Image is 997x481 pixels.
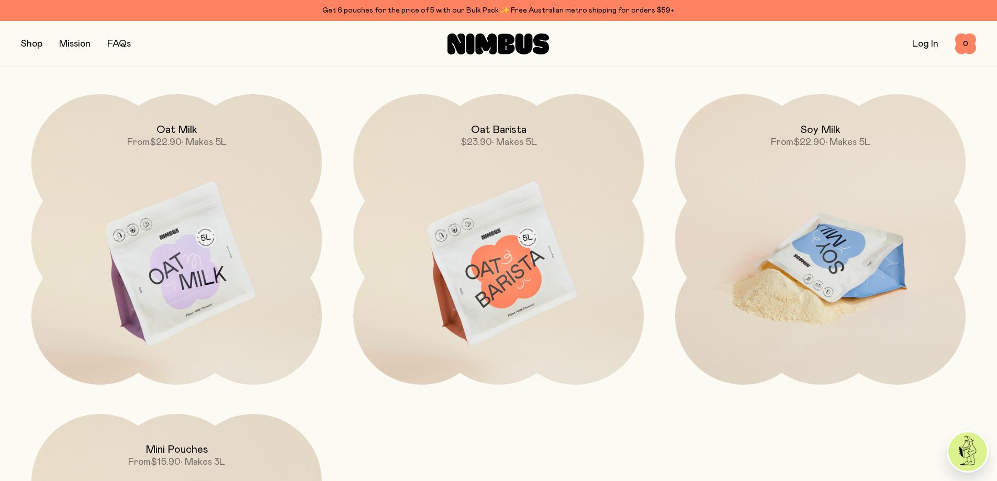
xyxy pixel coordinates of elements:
img: agent [948,432,987,471]
a: Oat Barista$23.90• Makes 5L [353,94,644,385]
a: FAQs [107,39,131,49]
span: From [771,138,793,147]
a: Log In [912,39,938,49]
a: Soy MilkFrom$22.90• Makes 5L [675,94,966,385]
span: $22.90 [150,138,182,147]
h2: Oat Milk [156,124,197,136]
span: From [127,138,150,147]
span: $15.90 [151,457,181,467]
a: Oat MilkFrom$22.90• Makes 5L [31,94,322,385]
span: $22.90 [793,138,825,147]
h2: Soy Milk [800,124,841,136]
span: • Makes 5L [182,138,227,147]
button: 0 [955,33,976,54]
span: From [128,457,151,467]
span: • Makes 3L [181,457,225,467]
span: $23.90 [461,138,492,147]
div: Get 6 pouches for the price of 5 with our Bulk Pack ✨ Free Australian metro shipping for orders $59+ [21,4,976,17]
h2: Mini Pouches [145,443,208,456]
span: • Makes 5L [492,138,537,147]
h2: Oat Barista [471,124,526,136]
span: • Makes 5L [825,138,870,147]
a: Mission [59,39,91,49]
